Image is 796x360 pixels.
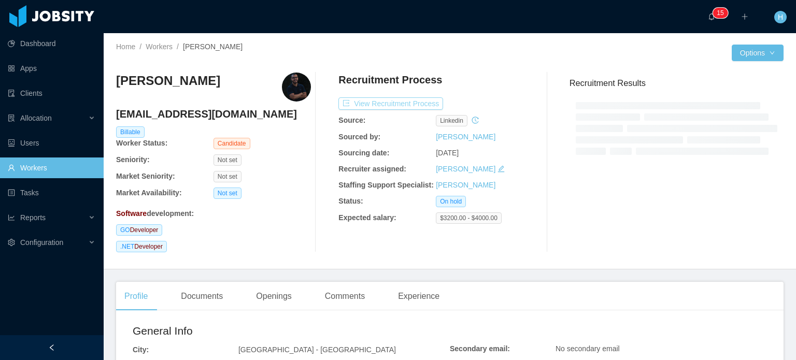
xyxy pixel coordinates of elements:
[116,126,145,138] span: Billable
[8,83,95,104] a: icon: auditClients
[134,243,163,250] ah_el_jm_1759772948523: Developer
[436,165,495,173] a: [PERSON_NAME]
[8,182,95,203] a: icon: profileTasks
[116,189,182,197] b: Market Availability:
[248,282,300,311] div: Openings
[570,77,784,90] h3: Recruitment Results
[116,107,311,121] h4: [EMAIL_ADDRESS][DOMAIN_NAME]
[390,282,448,311] div: Experience
[436,149,459,157] span: [DATE]
[436,115,467,126] span: linkedin
[8,114,15,122] i: icon: solution
[238,345,396,354] span: [GEOGRAPHIC_DATA] - [GEOGRAPHIC_DATA]
[317,282,373,311] div: Comments
[8,157,95,178] a: icon: userWorkers
[173,282,231,311] div: Documents
[214,138,250,149] span: Candidate
[450,344,510,353] b: Secondary email:
[338,149,389,157] b: Sourcing date:
[497,165,505,172] i: icon: edit
[338,116,365,124] b: Source:
[130,226,159,234] ah_el_jm_1759772948523: Developer
[338,97,443,110] button: icon: exportView Recruitment Process
[720,8,724,18] p: 5
[338,133,380,141] b: Sourced by:
[133,323,450,339] h2: General Info
[338,181,434,189] b: Staffing Support Specialist:
[8,58,95,79] a: icon: appstoreApps
[708,13,715,20] i: icon: bell
[116,209,147,218] ah_el_jm_1759773177254: Software
[436,181,495,189] a: [PERSON_NAME]
[436,212,502,224] span: $3200.00 - $4000.00
[116,139,167,147] b: Worker Status:
[214,171,241,182] span: Not set
[133,345,149,354] b: City:
[436,196,466,207] span: On hold
[338,165,406,173] b: Recruiter assigned:
[338,73,442,87] h4: Recruitment Process
[20,238,63,247] span: Configuration
[338,197,363,205] b: Status:
[778,11,783,23] span: H
[116,224,162,236] span: GO
[20,213,46,222] span: Reports
[282,73,311,102] img: cf704aea-638b-49b7-9648-4a84f1f40fd8_6732023c40404-400w.png
[183,42,243,51] span: [PERSON_NAME]
[177,42,179,51] span: /
[8,133,95,153] a: icon: robotUsers
[20,114,52,122] span: Allocation
[713,8,728,18] sup: 15
[741,13,748,20] i: icon: plus
[556,344,620,353] span: No secondary email
[338,213,396,222] b: Expected salary:
[8,214,15,221] i: icon: line-chart
[8,33,95,54] a: icon: pie-chartDashboard
[472,117,479,124] i: icon: history
[338,99,443,108] a: icon: exportView Recruitment Process
[436,133,495,141] a: [PERSON_NAME]
[214,154,241,166] span: Not set
[116,172,175,180] b: Market Seniority:
[214,188,241,199] span: Not set
[732,45,784,61] button: Optionsicon: down
[116,42,135,51] a: Home
[116,282,156,311] div: Profile
[116,155,150,164] b: Seniority:
[116,73,220,89] h3: [PERSON_NAME]
[116,241,167,252] span: .NET
[8,239,15,246] i: icon: setting
[139,42,141,51] span: /
[146,42,173,51] a: Workers
[116,209,194,218] b: development :
[717,8,720,18] p: 1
